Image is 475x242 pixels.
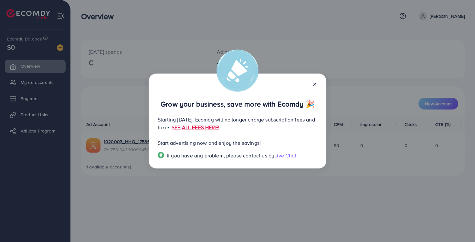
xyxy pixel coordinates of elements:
[172,124,219,131] a: SEE ALL FEES HERE!
[158,152,164,158] img: Popup guide
[158,139,317,147] p: Start advertising now and enjoy the savings!
[216,50,259,92] img: alert
[448,213,470,237] iframe: Chat
[274,152,296,159] span: Live Chat
[158,100,317,108] p: Grow your business, save more with Ecomdy 🎉
[158,116,317,131] p: Starting [DATE], Ecomdy will no longer charge subscription fees and taxes.
[167,152,274,159] span: If you have any problem, please contact us by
